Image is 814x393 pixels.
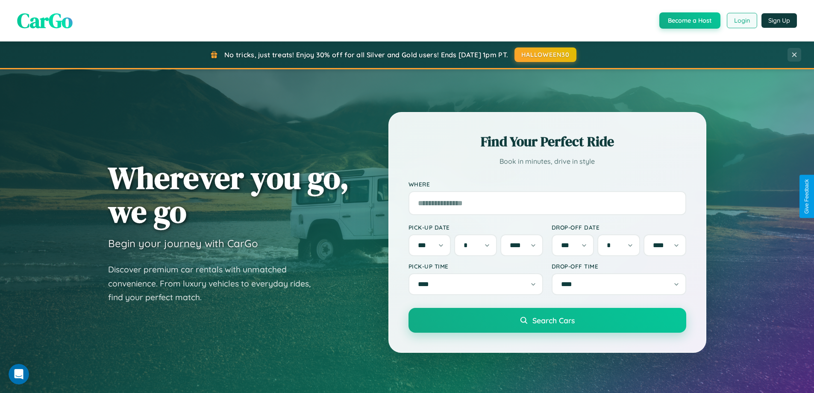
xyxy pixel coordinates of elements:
[108,237,258,250] h3: Begin your journey with CarGo
[552,224,686,231] label: Drop-off Date
[108,161,349,228] h1: Wherever you go, we go
[9,364,29,384] iframe: Intercom live chat
[224,50,508,59] span: No tricks, just treats! Enjoy 30% off for all Silver and Gold users! Ends [DATE] 1pm PT.
[408,224,543,231] label: Pick-up Date
[108,263,322,304] p: Discover premium car rentals with unmatched convenience. From luxury vehicles to everyday rides, ...
[659,12,720,29] button: Become a Host
[761,13,797,28] button: Sign Up
[408,155,686,168] p: Book in minutes, drive in style
[804,179,810,214] div: Give Feedback
[408,180,686,188] label: Where
[727,13,757,28] button: Login
[532,316,575,325] span: Search Cars
[514,47,576,62] button: HALLOWEEN30
[408,263,543,270] label: Pick-up Time
[408,132,686,151] h2: Find Your Perfect Ride
[552,263,686,270] label: Drop-off Time
[17,6,73,35] span: CarGo
[408,308,686,333] button: Search Cars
